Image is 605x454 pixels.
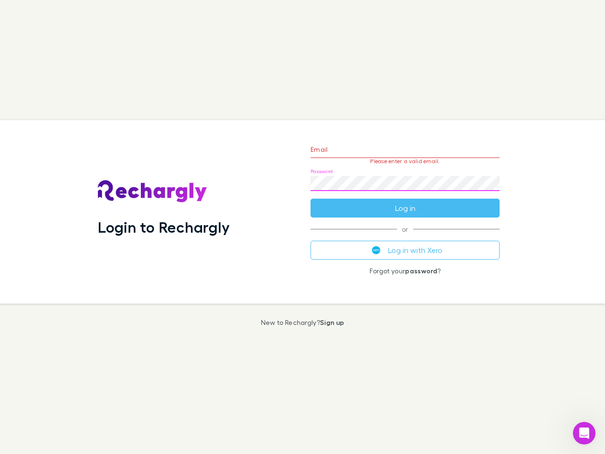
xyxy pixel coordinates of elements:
[311,158,500,165] p: Please enter a valid email.
[405,267,437,275] a: password
[311,267,500,275] p: Forgot your ?
[261,319,345,326] p: New to Rechargly?
[311,199,500,218] button: Log in
[573,422,596,445] iframe: Intercom live chat
[311,168,333,175] label: Password
[320,318,344,326] a: Sign up
[372,246,380,254] img: Xero's logo
[98,218,230,236] h1: Login to Rechargly
[98,180,207,203] img: Rechargly's Logo
[311,241,500,260] button: Log in with Xero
